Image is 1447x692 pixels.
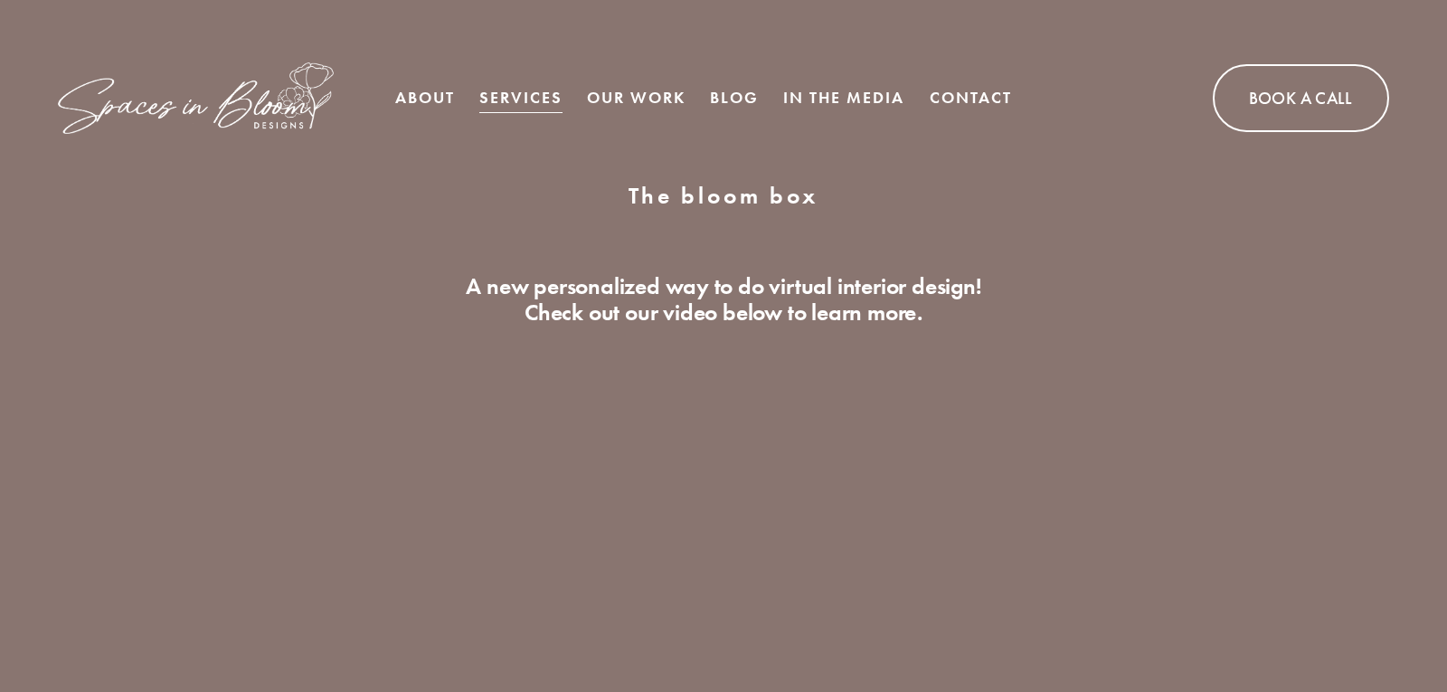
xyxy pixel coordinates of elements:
[317,274,1130,327] p: A new personalized way to do virtual interior design! Check out our video below to learn more.
[58,62,334,134] img: Spaces in Bloom Designs
[181,181,1266,213] h1: The bloom box
[710,81,759,117] a: Blog
[479,81,563,115] span: Services
[1213,64,1389,132] a: Book A Call
[395,81,455,117] a: About
[587,81,686,117] a: Our Work
[479,81,563,117] a: folder dropdown
[930,81,1012,117] a: Contact
[783,81,904,117] a: In the Media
